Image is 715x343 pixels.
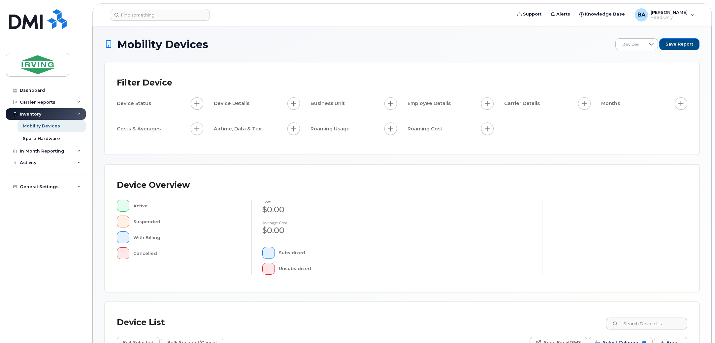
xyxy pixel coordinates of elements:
div: With Billing [133,231,241,243]
span: Device Details [214,100,251,107]
span: Carrier Details [504,100,542,107]
div: Suspended [133,216,241,227]
span: Business Unit [310,100,347,107]
div: Device Overview [117,177,190,194]
span: Months [601,100,622,107]
button: Save Report [659,38,699,50]
div: Active [133,200,241,212]
span: Employee Details [407,100,453,107]
span: Mobility Devices [117,39,208,50]
div: Device List [117,314,165,331]
div: $0.00 [262,225,386,236]
span: Save Report [666,41,693,47]
h4: cost [262,200,386,204]
div: $0.00 [262,204,386,215]
span: Device Status [117,100,153,107]
span: Devices [616,39,645,51]
span: Costs & Averages [117,125,163,132]
span: Roaming Usage [310,125,352,132]
div: Unsubsidized [279,263,386,275]
span: Airtime, Data & Text [214,125,265,132]
span: Roaming Cost [407,125,444,132]
input: Search Device List ... [606,318,687,329]
div: Filter Device [117,74,172,91]
h4: Average cost [262,221,386,225]
div: Cancelled [133,247,241,259]
div: Subsidized [279,247,386,259]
